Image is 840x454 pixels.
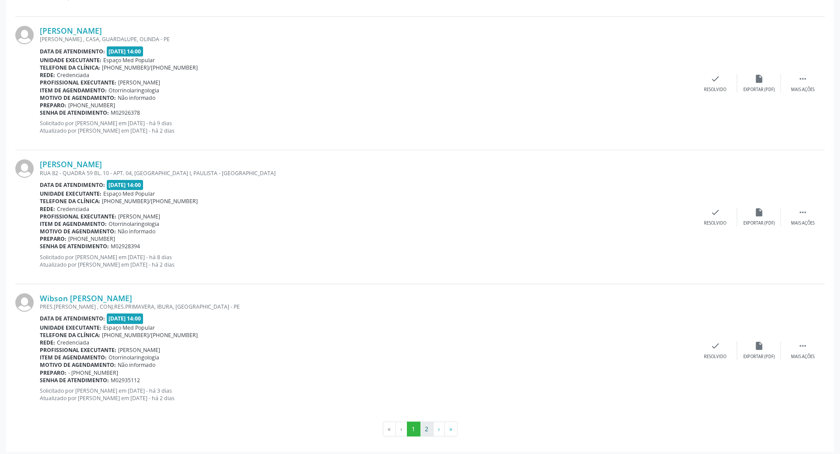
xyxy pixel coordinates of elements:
div: Mais ações [791,87,815,93]
b: Telefone da clínica: [40,331,100,339]
span: Não informado [118,228,155,235]
ul: Pagination [15,422,825,436]
button: Go to page 2 [420,422,434,436]
button: Go to last page [444,422,458,436]
span: Credenciada [57,205,89,213]
button: Go to page 1 [407,422,420,436]
span: M02935112 [111,377,140,384]
div: Resolvido [704,220,726,226]
p: Solicitado por [PERSON_NAME] em [DATE] - há 3 dias Atualizado por [PERSON_NAME] em [DATE] - há 2 ... [40,387,693,402]
i:  [798,341,808,351]
b: Rede: [40,339,55,346]
b: Senha de atendimento: [40,243,109,250]
b: Senha de atendimento: [40,109,109,116]
span: Espaço Med Popular [103,56,155,64]
span: [DATE] 14:00 [107,46,143,56]
span: [PHONE_NUMBER]/[PHONE_NUMBER] [102,64,198,71]
p: Solicitado por [PERSON_NAME] em [DATE] - há 9 dias Atualizado por [PERSON_NAME] em [DATE] - há 2 ... [40,120,693,134]
span: Espaço Med Popular [103,190,155,197]
b: Profissional executante: [40,79,116,86]
a: Wibson [PERSON_NAME] [40,293,132,303]
a: [PERSON_NAME] [40,159,102,169]
span: - [PHONE_NUMBER] [68,369,118,377]
div: Mais ações [791,354,815,360]
span: Credenciada [57,339,89,346]
span: [PERSON_NAME] [118,346,160,354]
span: [DATE] 14:00 [107,180,143,190]
div: Resolvido [704,354,726,360]
span: Otorrinolaringologia [108,354,159,361]
i: check [710,341,720,351]
span: M02926378 [111,109,140,116]
a: [PERSON_NAME] [40,26,102,35]
b: Preparo: [40,369,66,377]
img: img [15,293,34,312]
b: Senha de atendimento: [40,377,109,384]
i: check [710,208,720,217]
span: Otorrinolaringologia [108,220,159,228]
span: M02928394 [111,243,140,250]
span: [PHONE_NUMBER]/[PHONE_NUMBER] [102,197,198,205]
b: Profissional executante: [40,213,116,220]
b: Motivo de agendamento: [40,228,116,235]
b: Data de atendimento: [40,315,105,322]
div: RUA 82 - QUADRA 59 BL. 10 - APT. 04, [GEOGRAPHIC_DATA] I, PAULISTA - [GEOGRAPHIC_DATA] [40,169,693,177]
i: insert_drive_file [754,74,764,84]
span: [PERSON_NAME] [118,79,160,86]
b: Rede: [40,71,55,79]
button: Go to next page [433,422,445,436]
i:  [798,208,808,217]
i: insert_drive_file [754,208,764,217]
b: Telefone da clínica: [40,197,100,205]
span: [PHONE_NUMBER] [68,102,115,109]
b: Item de agendamento: [40,87,107,94]
b: Preparo: [40,235,66,243]
img: img [15,159,34,178]
span: Não informado [118,361,155,369]
div: Mais ações [791,220,815,226]
b: Motivo de agendamento: [40,361,116,369]
b: Telefone da clínica: [40,64,100,71]
b: Item de agendamento: [40,354,107,361]
b: Data de atendimento: [40,181,105,189]
div: Resolvido [704,87,726,93]
div: [PERSON_NAME] , CASA, GUARDALUPE, OLINDA - PE [40,35,693,43]
span: Não informado [118,94,155,102]
div: Exportar (PDF) [743,220,775,226]
b: Rede: [40,205,55,213]
b: Motivo de agendamento: [40,94,116,102]
span: Credenciada [57,71,89,79]
div: PRES.[PERSON_NAME] , CONJ.RES.PRIMAVERA, IBURA, [GEOGRAPHIC_DATA] - PE [40,303,693,310]
b: Profissional executante: [40,346,116,354]
b: Data de atendimento: [40,48,105,55]
b: Item de agendamento: [40,220,107,228]
div: Exportar (PDF) [743,87,775,93]
span: [PHONE_NUMBER]/[PHONE_NUMBER] [102,331,198,339]
p: Solicitado por [PERSON_NAME] em [DATE] - há 8 dias Atualizado por [PERSON_NAME] em [DATE] - há 2 ... [40,253,693,268]
b: Unidade executante: [40,56,101,64]
span: Otorrinolaringologia [108,87,159,94]
b: Unidade executante: [40,190,101,197]
span: [PHONE_NUMBER] [68,235,115,243]
span: [PERSON_NAME] [118,213,160,220]
span: Espaço Med Popular [103,324,155,331]
img: img [15,26,34,44]
div: Exportar (PDF) [743,354,775,360]
b: Preparo: [40,102,66,109]
b: Unidade executante: [40,324,101,331]
i:  [798,74,808,84]
i: insert_drive_file [754,341,764,351]
i: check [710,74,720,84]
span: [DATE] 14:00 [107,313,143,324]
